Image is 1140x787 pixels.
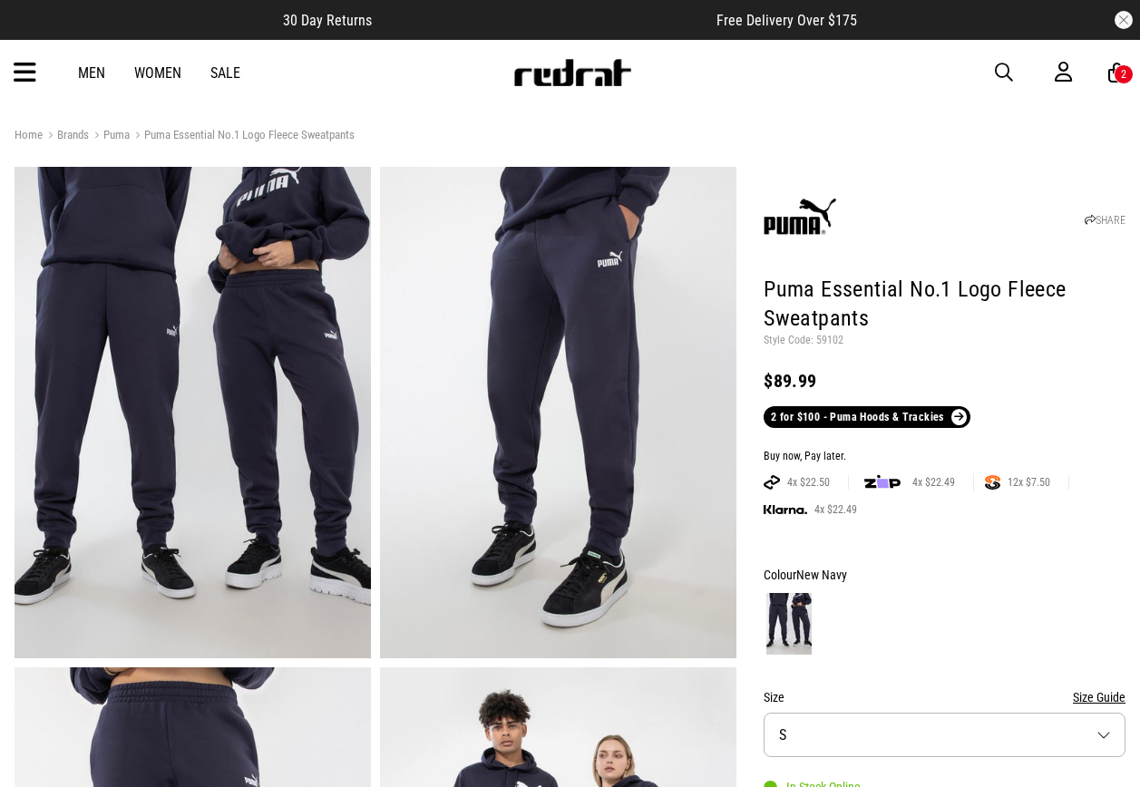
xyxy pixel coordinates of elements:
a: Men [78,64,105,82]
div: Colour [764,564,1125,586]
a: 2 [1108,63,1125,83]
span: 12x $7.50 [1000,475,1057,490]
div: Buy now, Pay later. [764,450,1125,464]
span: 4x $22.50 [780,475,837,490]
img: KLARNA [764,505,807,515]
span: 4x $22.49 [905,475,962,490]
a: SHARE [1085,214,1125,227]
h1: Puma Essential No.1 Logo Fleece Sweatpants [764,276,1125,334]
img: New Navy [766,593,812,655]
img: Puma Essential No.1 Logo Fleece Sweatpants in Blue [380,167,736,658]
span: 30 Day Returns [283,12,372,29]
img: SPLITPAY [985,475,1000,490]
img: Puma [764,182,836,255]
div: Size [764,686,1125,708]
span: S [779,726,786,743]
img: Redrat logo [512,59,632,86]
div: 2 [1121,68,1126,81]
span: Free Delivery Over $175 [716,12,857,29]
a: Women [134,64,181,82]
button: S [764,713,1125,757]
img: zip [864,473,901,491]
a: Home [15,128,43,141]
iframe: Customer reviews powered by Trustpilot [408,11,680,29]
a: Puma Essential No.1 Logo Fleece Sweatpants [130,128,355,145]
div: $89.99 [764,370,1125,392]
img: AFTERPAY [764,475,780,490]
a: Puma [89,128,130,145]
p: Style Code: 59102 [764,334,1125,348]
span: 4x $22.49 [807,502,864,517]
span: New Navy [796,568,847,582]
a: Brands [43,128,89,145]
a: 2 for $100 - Puma Hoods & Trackies [764,406,970,428]
button: Size Guide [1073,686,1125,708]
img: Puma Essential No.1 Logo Fleece Sweatpants in Blue [15,167,371,658]
a: Sale [210,64,240,82]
